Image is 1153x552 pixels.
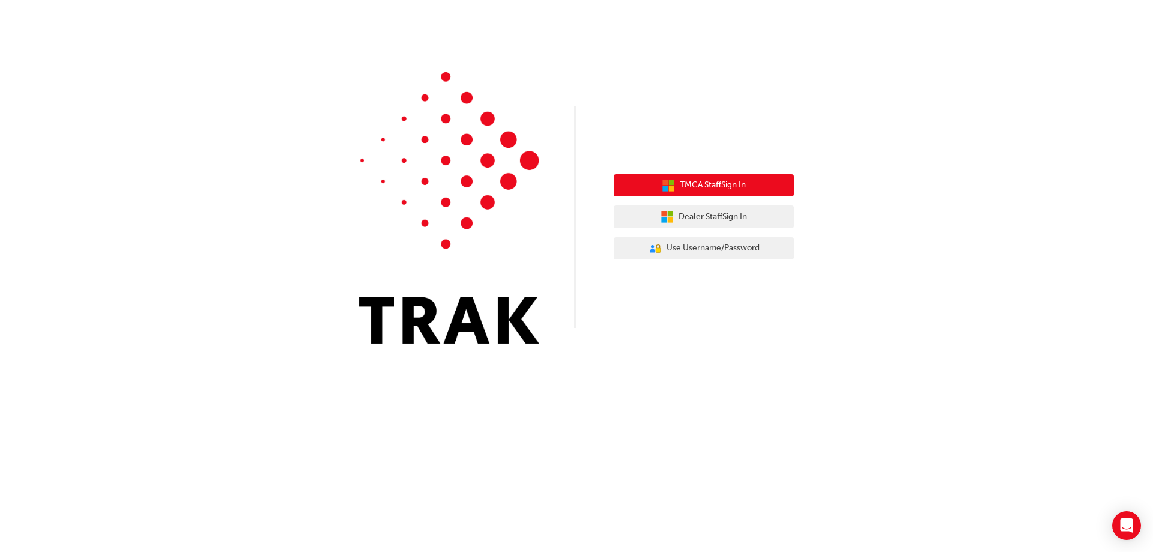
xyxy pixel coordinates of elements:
[614,174,794,197] button: TMCA StaffSign In
[614,205,794,228] button: Dealer StaffSign In
[614,237,794,260] button: Use Username/Password
[680,178,746,192] span: TMCA Staff Sign In
[1112,511,1141,540] div: Open Intercom Messenger
[679,210,747,224] span: Dealer Staff Sign In
[359,72,539,344] img: Trak
[667,241,760,255] span: Use Username/Password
